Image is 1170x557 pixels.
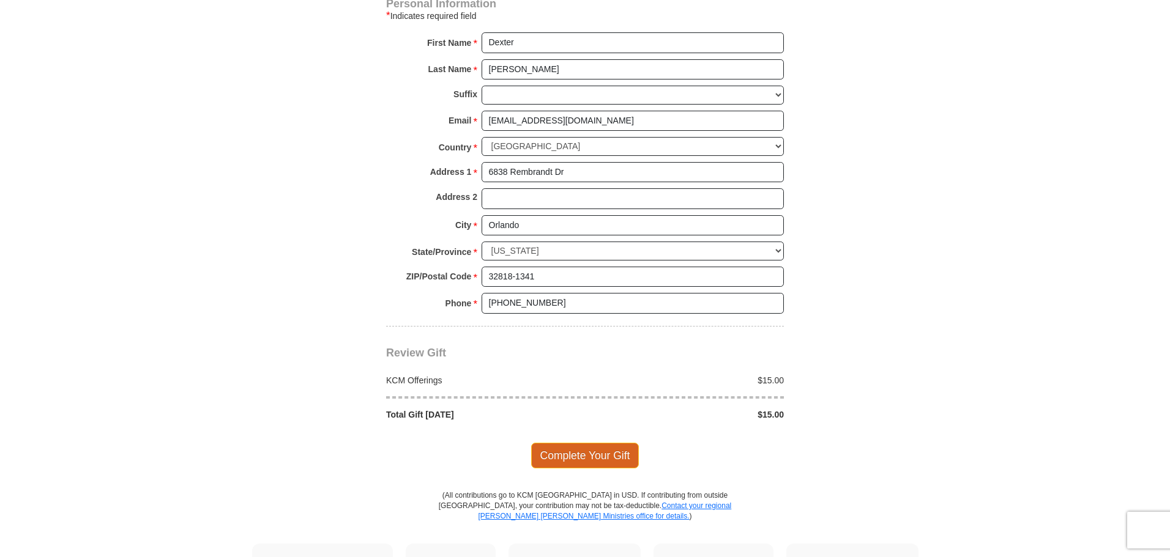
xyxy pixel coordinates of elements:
p: (All contributions go to KCM [GEOGRAPHIC_DATA] in USD. If contributing from outside [GEOGRAPHIC_D... [438,490,732,544]
span: Review Gift [386,347,446,359]
strong: Suffix [453,86,477,103]
strong: Address 1 [430,163,472,180]
div: Indicates required field [386,9,784,23]
strong: Last Name [428,61,472,78]
strong: Country [439,139,472,156]
div: $15.00 [585,408,791,421]
span: Complete Your Gift [531,443,639,468]
strong: ZIP/Postal Code [406,268,472,285]
strong: Address 2 [436,188,477,205]
strong: City [455,216,471,234]
strong: First Name [427,34,471,51]
strong: Phone [445,295,472,312]
strong: State/Province [412,243,471,260]
div: KCM Offerings [380,374,586,386]
div: Total Gift [DATE] [380,408,586,421]
div: $15.00 [585,374,791,386]
strong: Email [449,112,471,129]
